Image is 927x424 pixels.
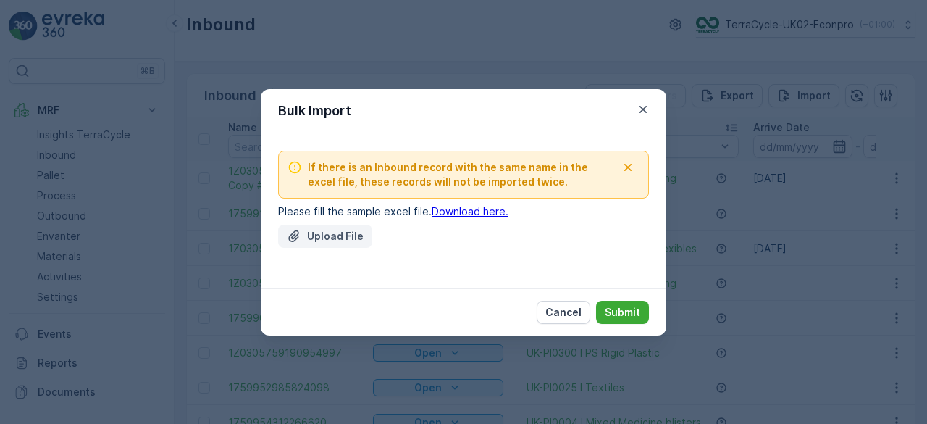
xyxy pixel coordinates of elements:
button: Upload File [278,225,372,248]
span: If there is an Inbound record with the same name in the excel file, these records will not be imp... [308,160,616,189]
p: Bulk Import [278,101,351,121]
a: Download here. [432,205,508,217]
p: Cancel [545,305,582,320]
p: Upload File [307,229,364,244]
button: Cancel [537,301,590,324]
p: Submit [605,305,640,320]
p: Please fill the sample excel file. [278,204,649,219]
button: Submit [596,301,649,324]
